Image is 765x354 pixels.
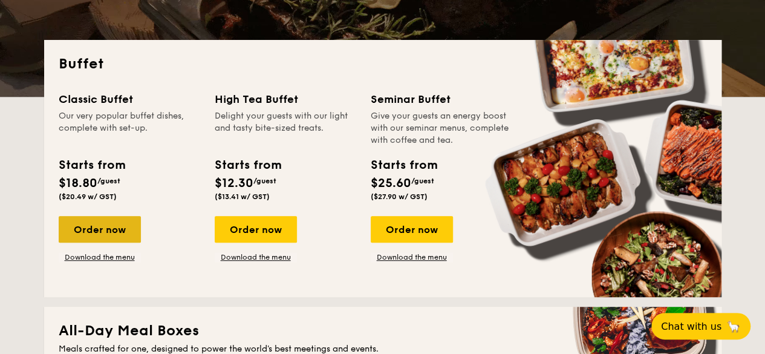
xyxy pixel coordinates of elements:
[59,110,200,146] div: Our very popular buffet dishes, complete with set-up.
[371,216,453,243] div: Order now
[97,177,120,185] span: /guest
[215,216,297,243] div: Order now
[215,252,297,262] a: Download the menu
[59,216,141,243] div: Order now
[59,91,200,108] div: Classic Buffet
[215,192,270,201] span: ($13.41 w/ GST)
[371,252,453,262] a: Download the menu
[215,176,253,191] span: $12.30
[59,176,97,191] span: $18.80
[371,192,428,201] span: ($27.90 w/ GST)
[59,54,707,74] h2: Buffet
[371,156,437,174] div: Starts from
[59,192,117,201] span: ($20.49 w/ GST)
[59,156,125,174] div: Starts from
[215,110,356,146] div: Delight your guests with our light and tasty bite-sized treats.
[253,177,276,185] span: /guest
[371,176,411,191] span: $25.60
[215,156,281,174] div: Starts from
[661,321,721,332] span: Chat with us
[411,177,434,185] span: /guest
[371,110,512,146] div: Give your guests an energy boost with our seminar menus, complete with coffee and tea.
[371,91,512,108] div: Seminar Buffet
[59,321,707,341] h2: All-Day Meal Boxes
[59,252,141,262] a: Download the menu
[651,313,750,339] button: Chat with us🦙
[726,320,741,333] span: 🦙
[215,91,356,108] div: High Tea Buffet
